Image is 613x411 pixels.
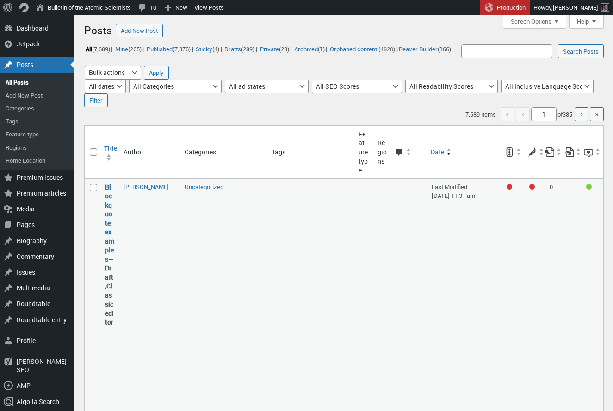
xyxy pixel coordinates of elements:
[586,184,592,190] div: Good
[84,93,108,107] input: Filter
[590,107,604,121] a: Last page
[595,109,599,119] span: »
[516,107,530,121] span: ‹
[564,144,582,160] a: Received internal links
[395,148,404,158] span: Comments
[195,43,221,54] a: Sticky(4)
[144,66,169,80] input: Apply
[328,43,395,55] li: (4820)
[584,144,601,160] a: Inclusive language score
[105,183,114,264] a: “Blockquote examples” (Edit)
[354,126,372,179] th: Feature type
[267,126,354,179] th: Tags
[272,183,277,191] span: —
[391,144,427,160] a: Comments Sort ascending.
[581,109,583,119] span: ›
[396,183,401,191] span: —
[427,144,500,160] a: Date
[259,43,290,54] a: Private(23)
[212,45,219,53] span: (4)
[465,110,496,118] span: 7,689 items
[293,43,327,55] li: |
[373,126,391,179] th: Regions
[557,110,573,118] span: of
[104,144,117,153] span: Title
[223,43,256,54] a: Drafts(289)
[173,45,191,53] span: (7,376)
[124,183,169,191] a: [PERSON_NAME]
[378,183,383,191] span: —
[569,15,604,29] button: Help
[84,43,111,54] a: All(7,689)
[114,43,144,55] li: |
[438,45,451,53] span: (166)
[359,183,364,191] span: —
[575,107,588,121] a: Next page
[84,43,112,55] li: |
[84,43,452,55] ul: |
[92,45,110,53] span: (7,689)
[105,282,114,326] span: Classic editor
[398,43,452,54] a: Beaver Builder(166)
[185,183,223,191] a: Uncategorized
[558,44,604,58] input: Search Posts
[145,43,192,54] a: Published(7,376)
[529,184,535,190] div: Needs improvement
[116,24,163,37] a: Add New Post
[84,19,112,39] h1: Posts
[114,43,142,54] a: Mine(265)
[507,184,512,190] div: Focus keyphrase not set
[241,45,254,53] span: (289)
[259,43,291,55] li: |
[105,264,113,290] span: Draft,
[195,43,222,55] li: |
[318,45,325,53] span: (1)
[105,183,114,327] strong: —
[553,3,598,12] span: [PERSON_NAME]
[500,144,522,160] a: SEO score
[293,43,326,54] a: Archived(1)
[501,107,514,121] span: «
[128,45,142,53] span: (265)
[145,43,193,55] li: |
[119,126,180,179] th: Author
[431,147,444,157] span: Date
[279,45,289,53] span: (23)
[100,140,119,164] a: Title Sort ascending.
[545,144,562,160] a: Outgoing internal links
[328,43,378,54] a: Orphaned content
[180,126,267,179] th: Categories
[503,15,566,29] button: Screen Options
[563,110,572,118] span: 385
[223,43,257,55] li: |
[522,144,545,160] a: Readability score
